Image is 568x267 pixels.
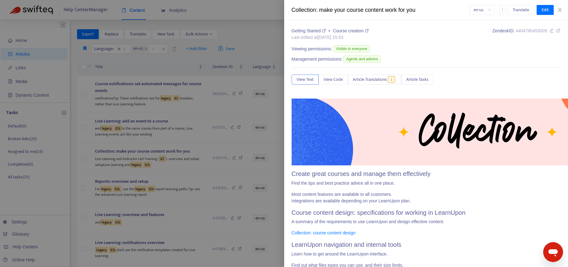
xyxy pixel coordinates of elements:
button: more [499,5,506,15]
button: Article Tasks [401,75,434,85]
span: Viewing permissions: [292,46,332,52]
span: Article Tasks [406,76,429,83]
span: more [500,7,505,12]
iframe: Button to launch messaging window [543,242,563,262]
a: Collection: course content design [292,230,356,235]
div: Collection: make your course content work for you [292,6,470,14]
span: View Code [324,76,343,83]
p: Most content features are available to all customers. Integrations are available depending on you... [292,191,561,204]
span: close [557,7,562,12]
h2: Course content design: specifications for working in LearnUpon [292,209,561,216]
span: View Text [297,76,314,83]
span: Edit [542,7,549,13]
button: Close [556,7,564,13]
button: View Text [292,75,319,85]
h2: Create great courses and manage them effectively [292,170,561,177]
span: 4404780453009 [516,28,547,33]
button: Edit [537,5,554,15]
a: Course creation [333,28,369,33]
button: Translate [508,5,534,15]
span: Agents and admins [343,56,380,62]
button: View Code [319,75,348,85]
div: Zendesk ID: [492,28,561,41]
span: 1 [388,76,395,83]
div: > [292,28,369,34]
p: A summary of the requirements to use LearnUpon and design effective content. [292,219,561,225]
h2: LearnUpon navigation and internal tools [292,241,561,248]
span: Translate [513,7,529,13]
a: Getting Started [292,28,327,33]
span: en-us [474,5,491,15]
p: Find the tips and best practice advice all in one place. [292,180,561,186]
div: Last edited at [DATE] 15:53 [292,34,369,41]
p: Learn how to get around the LearnUpon interface. [292,251,561,257]
span: Visible to everyone [334,45,370,52]
span: Management permissions: [292,56,343,62]
button: Article Translations1 [348,75,401,85]
span: Article Translations [353,76,387,83]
